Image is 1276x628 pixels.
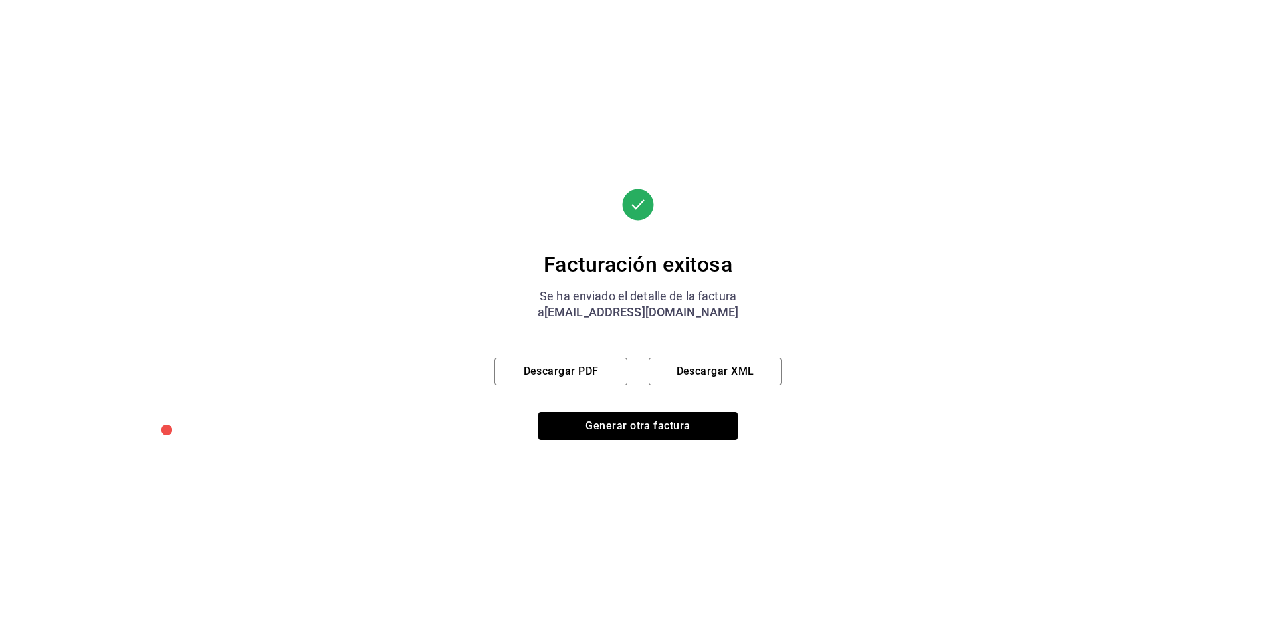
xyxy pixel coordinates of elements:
button: Generar otra factura [538,412,738,440]
button: Descargar XML [649,358,782,385]
div: a [494,304,782,320]
div: Facturación exitosa [494,251,782,278]
button: Descargar PDF [494,358,627,385]
div: Se ha enviado el detalle de la factura [494,288,782,304]
span: [EMAIL_ADDRESS][DOMAIN_NAME] [544,305,739,319]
